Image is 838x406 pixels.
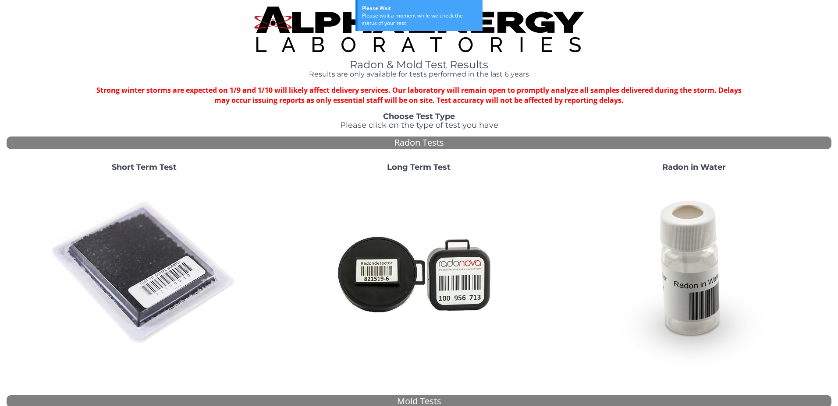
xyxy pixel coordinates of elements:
strong: Strong winter storms are expected on 1/9 and 1/10 will likely affect delivery services. Our labor... [96,85,742,105]
h4: Results are only available for tests performed in the last 6 years [254,70,584,78]
span: Please click on the type of test you have [340,120,498,130]
div: Please wait a moment while we check the status of your test [362,12,478,27]
h1: Radon & Mold Test Results [254,59,584,70]
strong: Radon in Water [662,162,726,172]
strong: Choose Test Type [383,112,455,121]
img: Radtrak2vsRadtrak3.jpg [325,179,513,367]
div: Radon Tests [7,136,831,149]
img: TightCrop.jpg [254,7,584,52]
img: ShortTerm.jpg [50,179,238,367]
strong: Long Term Test [387,162,451,172]
strong: Short Term Test [112,162,177,172]
img: RadoninWater.jpg [600,179,788,367]
div: Please Wait [362,4,478,12]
